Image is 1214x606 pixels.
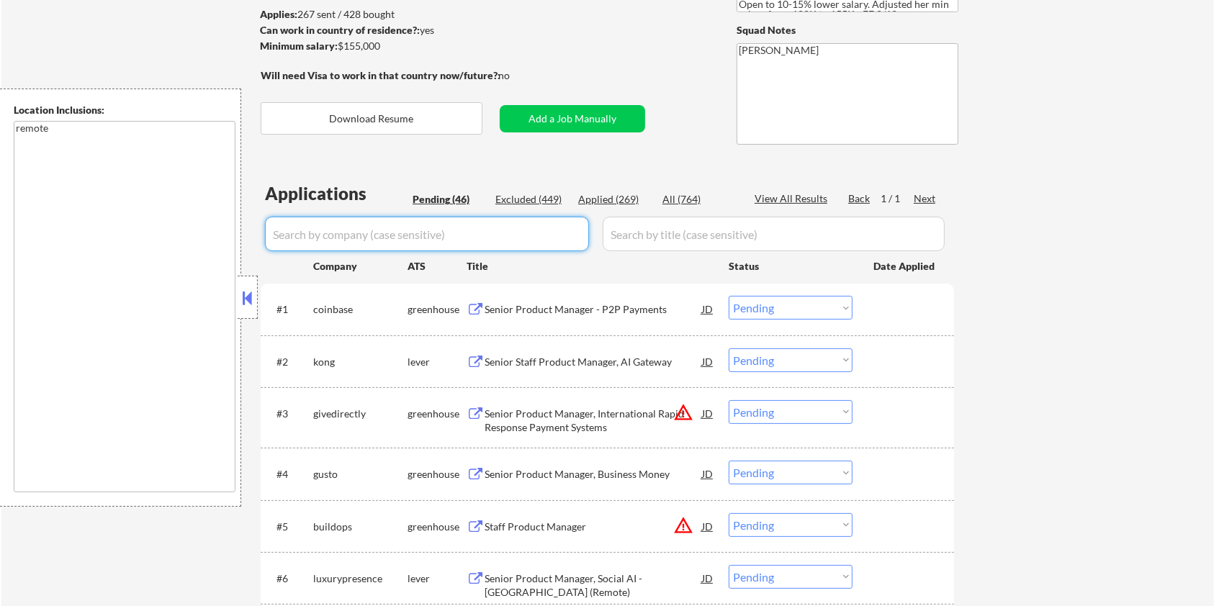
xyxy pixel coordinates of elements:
[408,571,467,586] div: lever
[701,513,715,539] div: JD
[500,105,645,132] button: Add a Job Manually
[313,407,408,421] div: givedirectly
[408,259,467,273] div: ATS
[260,7,500,22] div: 267 sent / 428 bought
[265,185,408,202] div: Applications
[260,39,500,53] div: $155,000
[485,407,702,435] div: Senior Product Manager, International Rapid Response Payment Systems
[14,103,235,117] div: Location Inclusions:
[276,302,302,317] div: #1
[914,191,937,206] div: Next
[260,24,420,36] strong: Can work in country of residence?:
[498,68,539,83] div: no
[276,407,302,421] div: #3
[413,192,485,207] div: Pending (46)
[276,520,302,534] div: #5
[485,302,702,317] div: Senior Product Manager - P2P Payments
[495,192,567,207] div: Excluded (449)
[265,217,589,251] input: Search by company (case sensitive)
[260,40,338,52] strong: Minimum salary:
[729,253,853,279] div: Status
[673,515,693,535] button: warning_amber
[485,355,702,369] div: Senior Staff Product Manager, AI Gateway
[313,259,408,273] div: Company
[701,348,715,374] div: JD
[408,520,467,534] div: greenhouse
[662,192,734,207] div: All (764)
[408,302,467,317] div: greenhouse
[261,69,500,81] strong: Will need Visa to work in that country now/future?:
[701,565,715,591] div: JD
[881,191,914,206] div: 1 / 1
[485,520,702,534] div: Staff Product Manager
[701,400,715,426] div: JD
[467,259,715,273] div: Title
[276,355,302,369] div: #2
[276,467,302,481] div: #4
[276,571,302,586] div: #6
[260,23,495,37] div: yes
[737,23,958,37] div: Squad Notes
[313,355,408,369] div: kong
[260,8,297,20] strong: Applies:
[578,192,650,207] div: Applied (269)
[701,461,715,487] div: JD
[408,407,467,421] div: greenhouse
[313,571,408,586] div: luxurypresence
[485,467,702,481] div: Senior Product Manager, Business Money
[485,571,702,600] div: Senior Product Manager, Social AI - [GEOGRAPHIC_DATA] (Remote)
[873,259,937,273] div: Date Applied
[673,402,693,422] button: warning_amber
[313,520,408,534] div: buildops
[755,191,832,206] div: View All Results
[701,296,715,322] div: JD
[313,467,408,481] div: gusto
[261,102,482,135] button: Download Resume
[603,217,945,251] input: Search by title (case sensitive)
[408,467,467,481] div: greenhouse
[848,191,871,206] div: Back
[313,302,408,317] div: coinbase
[408,355,467,369] div: lever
